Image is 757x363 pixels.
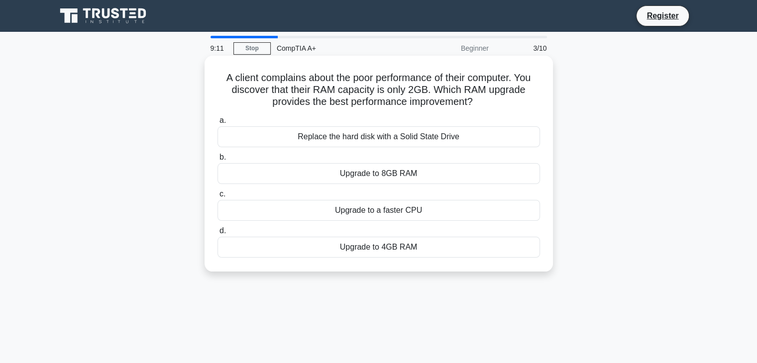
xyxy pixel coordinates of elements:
div: CompTIA A+ [271,38,408,58]
div: Replace the hard disk with a Solid State Drive [217,126,540,147]
div: 3/10 [495,38,553,58]
div: 9:11 [205,38,233,58]
div: Upgrade to 4GB RAM [217,237,540,258]
h5: A client complains about the poor performance of their computer. You discover that their RAM capa... [216,72,541,108]
div: Upgrade to 8GB RAM [217,163,540,184]
div: Upgrade to a faster CPU [217,200,540,221]
a: Register [641,9,684,22]
span: b. [219,153,226,161]
a: Stop [233,42,271,55]
span: d. [219,226,226,235]
span: a. [219,116,226,124]
span: c. [219,189,225,198]
div: Beginner [408,38,495,58]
